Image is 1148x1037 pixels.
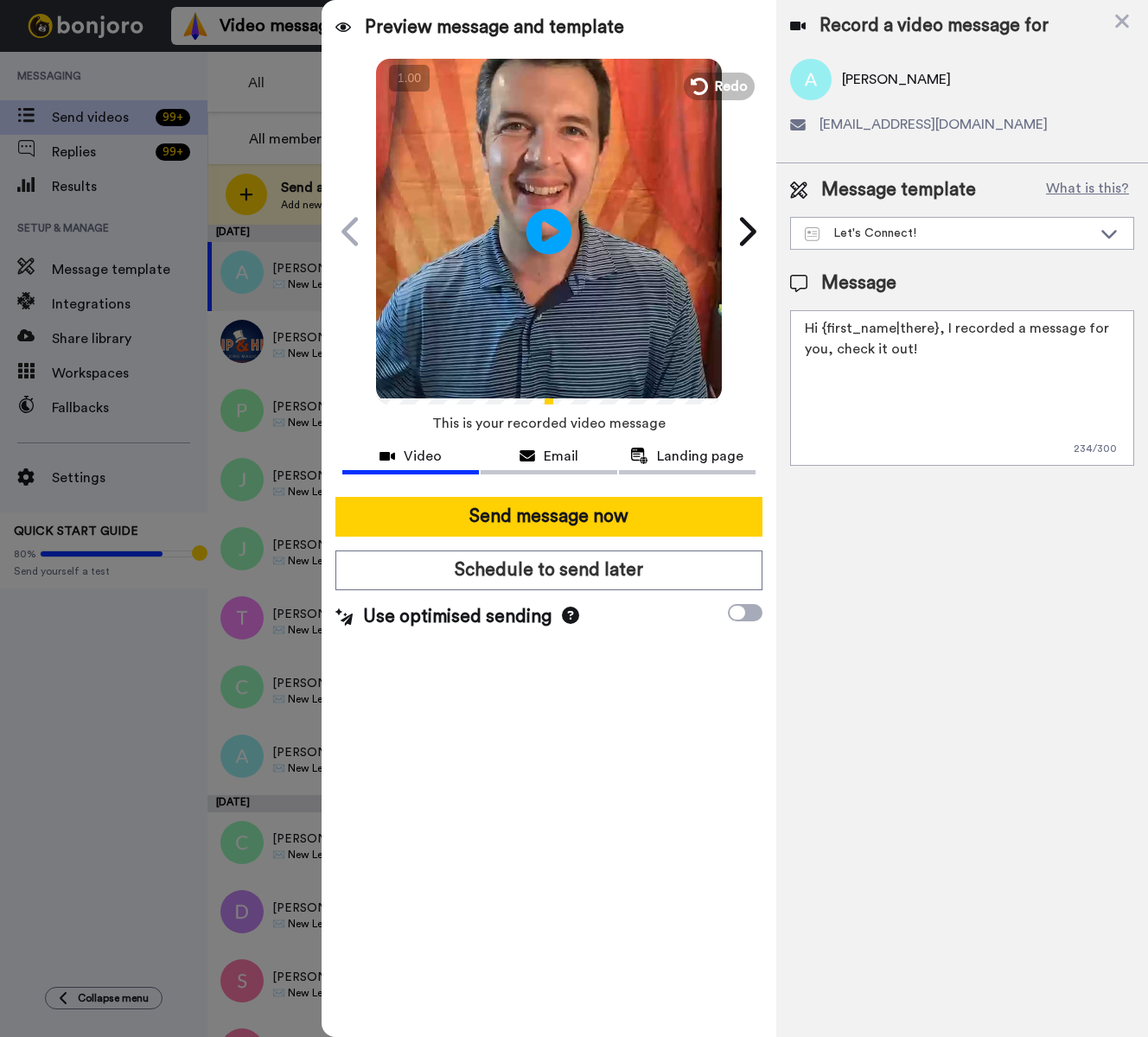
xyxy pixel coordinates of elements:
button: Send message now [335,497,762,537]
span: Video [404,446,442,467]
span: [EMAIL_ADDRESS][DOMAIN_NAME] [820,114,1048,135]
button: Schedule to send later [335,550,762,590]
textarea: Hi {first_name|there}, I recorded a message for you, check it out! [790,310,1134,466]
span: Email [544,446,578,467]
div: Let's Connect! [805,225,1092,242]
span: This is your recorded video message [432,404,666,442]
span: Message [821,270,896,296]
span: Use optimised sending [363,604,552,630]
img: Message-temps.svg [805,227,820,241]
button: What is this? [1041,177,1134,203]
span: Landing page [657,446,743,467]
span: Message template [821,177,976,203]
